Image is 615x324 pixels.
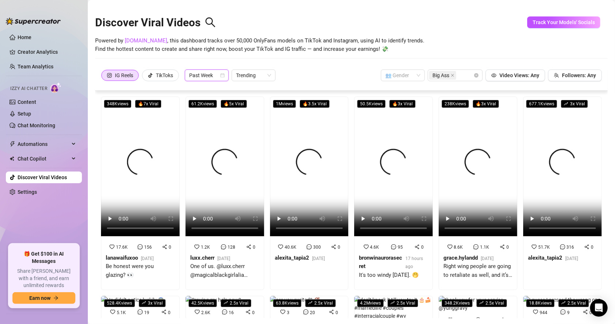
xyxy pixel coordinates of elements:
span: share-alt [415,244,420,249]
a: Settings [18,189,37,195]
div: Right wing people are going to retaliate as well, and it’s probably gonna be directed at trans pe... [443,262,513,279]
span: 0 [506,245,509,250]
span: 9 [567,310,570,315]
img: don’t knock it till you try it.🎂🍰 #marriedlife #couples #interracialcouple #wv [354,296,433,320]
button: Track Your Models' Socials [527,16,600,28]
button: Earn nowarrow-right [12,292,75,304]
span: 17.6K [116,245,128,250]
span: Izzy AI Chatter [10,85,47,92]
span: 20 [310,310,315,315]
span: rise [390,301,395,305]
span: 🔥 5 x Viral [221,100,247,108]
span: Followers: Any [562,72,596,78]
img: are you excited? 🏈 [270,296,320,304]
span: share-alt [246,244,251,249]
span: Chat Copilot [18,153,70,165]
span: rise [561,301,566,305]
span: 238K views [442,100,469,108]
a: 50.5Kviews🔥3x Viral4.6K950bronwinaurorasecret17 hours agoIt's too windy [DATE]. 🤭 [354,97,433,290]
span: 2.5 x Viral [558,299,589,307]
img: AI Chatter [50,82,61,93]
a: 1Mviews🔥3.5x Viral40.6K3000alexita_tapia2[DATE] [270,97,349,290]
span: close [451,74,454,77]
span: Share [PERSON_NAME] with a friend, and earn unlimited rewards [12,268,75,289]
span: message [222,309,227,314]
span: heart [447,244,453,249]
span: 🔥 3 x Viral [389,100,416,108]
span: 🔥 3 x Viral [473,100,499,108]
a: 677.1Kviewsrise3x Viral51.7K3160alexita_tapia2[DATE] [523,97,602,290]
span: heart [194,244,199,249]
span: thunderbolt [10,141,15,147]
span: 17 hours ago [405,256,423,269]
span: 2.5 x Viral [221,299,251,307]
strong: alexita_tapia2 [275,255,309,261]
span: close-circle [474,73,479,78]
span: heart [278,244,283,249]
span: share-alt [331,244,336,249]
a: 61.2Kviews🔥5x Viral1.2K1280luxx.cherr[DATE]One of us. @luxx.cherr @magicalblackgirlalia @caoimhe ... [185,97,264,290]
span: share-alt [329,309,334,314]
span: 348.2K views [442,299,473,307]
span: rise [308,301,312,305]
h2: Discover Viral Videos [95,16,216,30]
span: rise [224,301,228,305]
span: 5.1K [117,310,126,315]
span: 0 [252,310,255,315]
span: message [391,244,396,249]
span: message [476,317,481,323]
span: Automations [18,138,70,150]
span: Big Ass [429,71,456,80]
div: Be honest were you glazing? 👀 [106,262,175,279]
span: message [560,244,565,249]
span: heart [448,317,453,323]
span: 18.8K views [526,299,555,307]
strong: luxx.cherr [190,255,214,261]
span: share-alt [499,317,504,323]
span: 40.6K [285,245,296,250]
span: 1M views [273,100,296,108]
div: It's too windy [DATE]. 🤭 [359,271,428,280]
strong: alexita_tapia2 [528,255,562,261]
span: heart [110,309,115,314]
div: One of us. @luxx.cherr @magicalblackgirlalia @caoimhe @girlsgotrhythm @fantasticmckfox @dianaistr... [190,262,259,279]
img: He didn’t notice luckily 😰 [101,296,164,304]
span: 300 [313,245,321,250]
span: instagram [107,73,112,78]
span: 0 [253,245,255,250]
span: 0 [335,310,338,315]
span: [DATE] [217,256,230,261]
span: 677.1K views [526,100,557,108]
span: message [560,309,566,314]
span: heart [109,244,115,249]
span: message [307,244,312,249]
span: 0 [169,245,171,250]
img: thank you for your service @yunggravy [439,296,517,312]
span: 42.5K views [188,299,217,307]
span: message [473,244,479,249]
span: Big Ass [432,71,449,79]
span: team [554,73,559,78]
a: 348Kviews🔥7x Viral17.6K1560lanawaifuxoo[DATE]Be honest were you glazing? 👀 [101,97,180,290]
span: 0 [591,245,593,250]
strong: bronwinaurorasecret [359,255,402,270]
img: logo-BBDzfeDw.svg [6,18,61,25]
span: heart [195,309,200,314]
span: eye [491,73,496,78]
span: Video Views: Any [499,72,539,78]
span: share-alt [161,309,166,314]
strong: grace.hylandd [443,255,478,261]
span: [DATE] [312,256,325,261]
span: share-alt [245,309,251,314]
div: IG Reels [115,70,133,81]
button: Followers: Any [548,69,602,81]
span: 156 [144,245,152,250]
span: heart [532,244,537,249]
span: 95 [398,245,403,250]
span: 2.5 x Viral [305,299,336,307]
span: 528.4K views [104,299,135,307]
span: 128 [228,245,235,250]
img: Craving my help now? [185,296,241,304]
span: 316 [567,245,574,250]
span: arrow-right [53,295,59,301]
